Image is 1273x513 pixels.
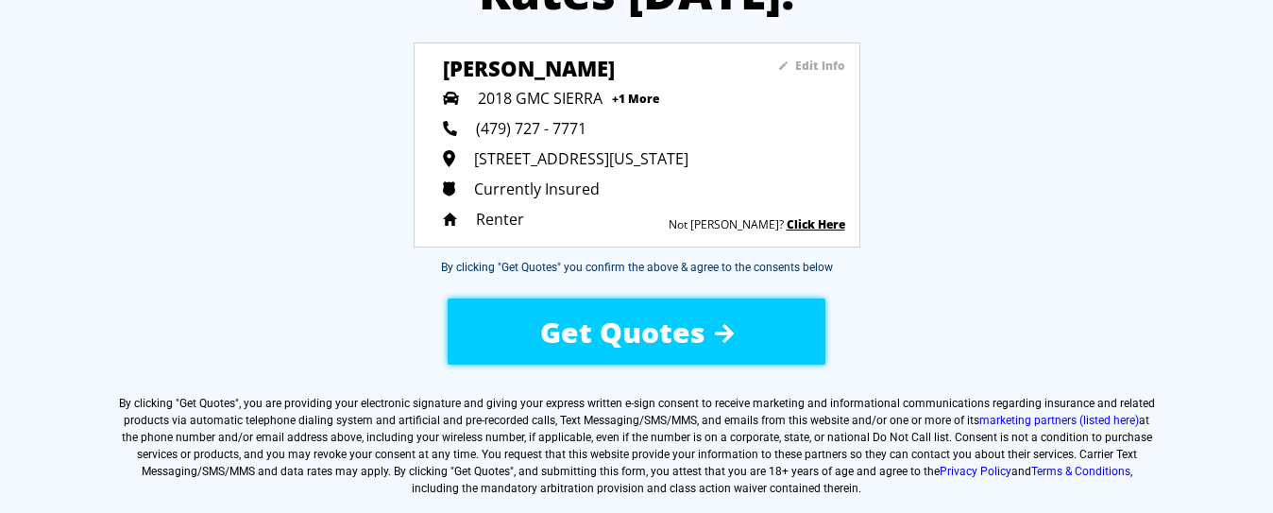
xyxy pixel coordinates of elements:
[443,54,721,73] h3: [PERSON_NAME]
[474,148,688,169] span: [STREET_ADDRESS][US_STATE]
[441,259,833,276] div: By clicking "Get Quotes" you confirm the above & agree to the consents below
[474,179,600,199] span: Currently Insured
[478,88,603,109] span: 2018 GMC SIERRA
[476,209,524,230] span: Renter
[179,397,235,410] span: Get Quotes
[1031,465,1130,478] a: Terms & Conditions
[476,118,586,139] span: (479) 727 - 7771
[117,395,1156,497] label: By clicking " ", you are providing your electronic signature and giving your express written e-si...
[540,313,705,351] span: Get Quotes
[612,91,659,107] span: +1 More
[940,465,1011,478] a: Privacy Policy
[979,414,1139,427] a: marketing partners (listed here)
[448,299,825,365] button: Get Quotes
[795,58,845,74] sapn: Edit Info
